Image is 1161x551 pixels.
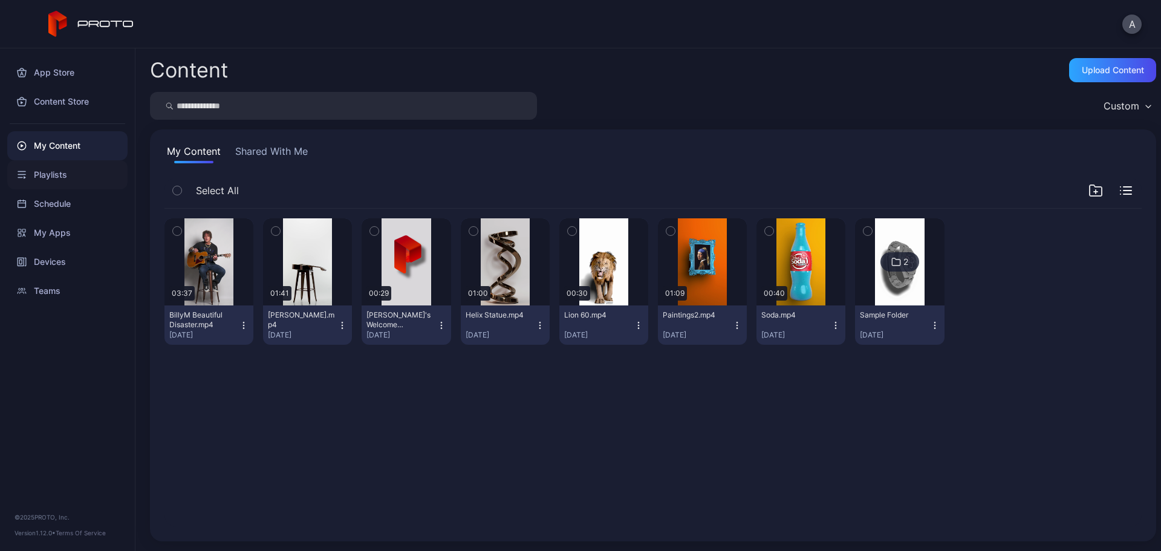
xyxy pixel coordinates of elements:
button: My Content [164,144,223,163]
div: [DATE] [860,330,929,340]
div: Paintings2.mp4 [663,310,729,320]
button: Soda.mp4[DATE] [756,305,845,345]
div: 2 [903,256,908,267]
button: Shared With Me [233,144,310,163]
span: Select All [196,183,239,198]
a: Schedule [7,189,128,218]
span: Version 1.12.0 • [15,529,56,536]
div: [DATE] [663,330,732,340]
button: A [1122,15,1142,34]
a: Content Store [7,87,128,116]
button: [PERSON_NAME].mp4[DATE] [263,305,352,345]
div: David's Welcome Video.mp4 [366,310,433,330]
div: BillyM Beautiful Disaster.mp4 [169,310,236,330]
a: Teams [7,276,128,305]
button: Sample Folder[DATE] [855,305,944,345]
div: Soda.mp4 [761,310,828,320]
div: Helix Statue.mp4 [466,310,532,320]
a: My Content [7,131,128,160]
div: Custom [1104,100,1139,112]
a: App Store [7,58,128,87]
div: [DATE] [761,330,831,340]
div: [DATE] [466,330,535,340]
div: [DATE] [564,330,634,340]
a: Playlists [7,160,128,189]
div: © 2025 PROTO, Inc. [15,512,120,522]
button: Upload Content [1069,58,1156,82]
button: Paintings2.mp4[DATE] [658,305,747,345]
div: [DATE] [169,330,239,340]
button: Helix Statue.mp4[DATE] [461,305,550,345]
a: Terms Of Service [56,529,106,536]
button: [PERSON_NAME]'s Welcome Video.mp4[DATE] [362,305,450,345]
div: [DATE] [366,330,436,340]
div: Lion 60.mp4 [564,310,631,320]
div: Sample Folder [860,310,926,320]
button: BillyM Beautiful Disaster.mp4[DATE] [164,305,253,345]
div: [DATE] [268,330,337,340]
div: BillyM Silhouette.mp4 [268,310,334,330]
div: Upload Content [1082,65,1144,75]
div: Content [150,60,228,80]
a: My Apps [7,218,128,247]
a: Devices [7,247,128,276]
button: Lion 60.mp4[DATE] [559,305,648,345]
button: Custom [1098,92,1156,120]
